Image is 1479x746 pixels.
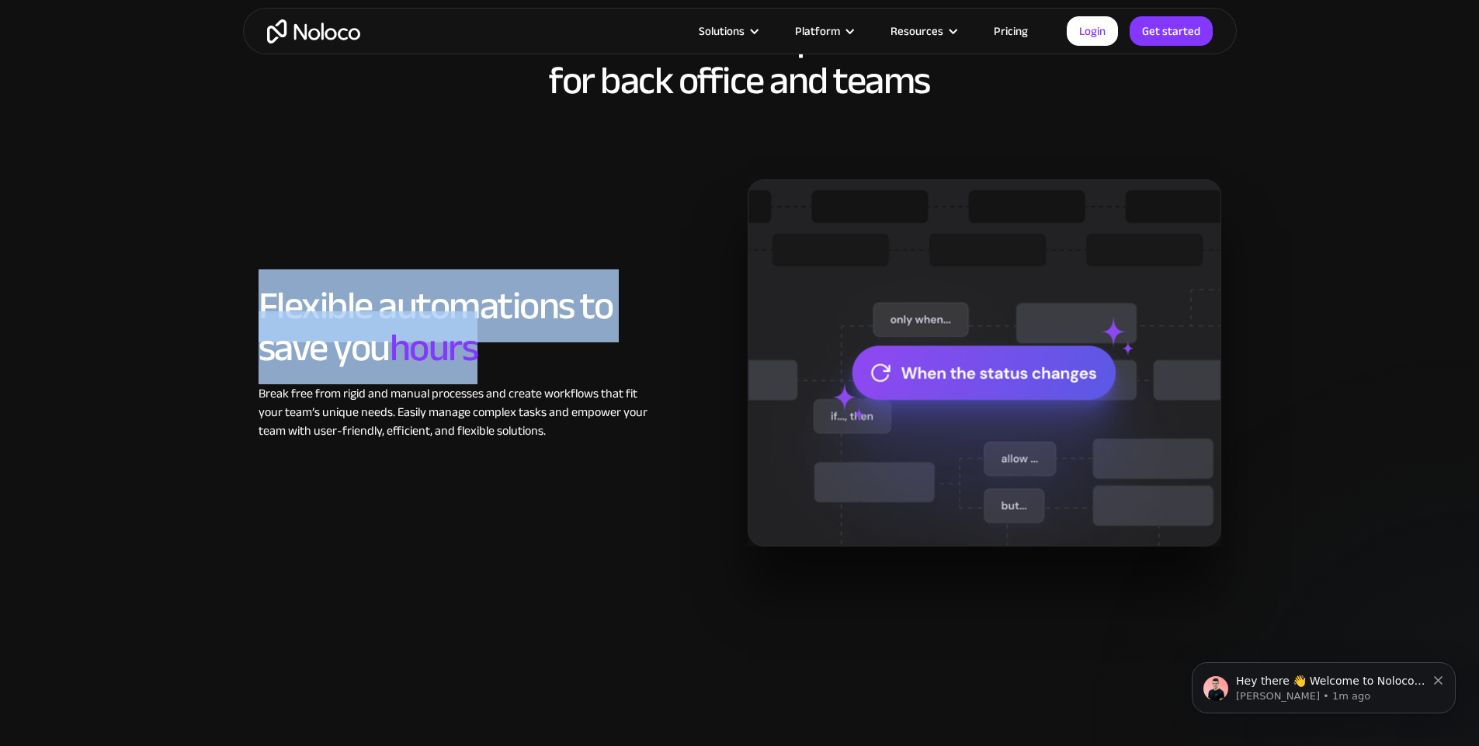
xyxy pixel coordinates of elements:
h2: Noloco: Modern operations for back office and teams [259,18,1221,102]
span: hours [390,311,478,384]
div: Resources [871,21,974,41]
h2: Flexible automations to save you [259,285,651,369]
div: Solutions [699,21,745,41]
iframe: Intercom notifications message [1168,630,1479,738]
a: Pricing [974,21,1047,41]
a: home [267,19,360,43]
div: Platform [776,21,871,41]
div: Platform [795,21,840,41]
div: Resources [891,21,943,41]
div: Break free from rigid and manual processes and create workflows that fit your team’s unique needs... [259,384,651,440]
a: Get started [1130,16,1213,46]
a: Login [1067,16,1118,46]
div: Solutions [679,21,776,41]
